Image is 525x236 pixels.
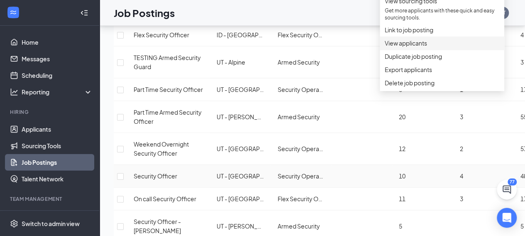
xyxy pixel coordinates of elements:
span: UT - [PERSON_NAME] [217,113,276,120]
svg: Analysis [10,88,18,96]
span: UT - [GEOGRAPHIC_DATA] [217,195,289,202]
span: Armed Security [277,113,320,120]
span: Security Operations [277,172,332,180]
a: Home [22,34,93,51]
span: UT - [GEOGRAPHIC_DATA] [217,172,289,180]
span: 2 [459,145,463,152]
span: 20 [399,113,405,120]
span: Flex Security Officer [277,31,333,39]
div: Team Management [10,195,91,202]
span: 4 [459,172,463,180]
span: Armed Security [277,222,320,230]
a: Applicants [22,121,93,137]
span: UT - Alpine [217,58,245,66]
td: Security Operations [271,133,331,165]
a: Talent Network [22,171,93,187]
span: Delete job posting [385,79,435,87]
span: Flex Security Officer [134,31,189,39]
span: View applicants [385,39,427,47]
div: Hiring [10,108,91,116]
span: Part Time Security Officer [134,86,203,93]
a: Messages [22,51,93,67]
svg: WorkstreamLogo [9,8,17,17]
a: Job Postings [22,154,93,171]
span: 3 [459,195,463,202]
span: Flex Security Officer [277,195,333,202]
span: Security Operations [277,86,332,93]
span: Armed Security [277,58,320,66]
svg: Settings [10,219,18,228]
span: 3 [459,113,463,120]
td: Security Operations [271,165,331,188]
span: 4 [520,31,524,39]
button: ChatActive [497,180,517,200]
span: 5 [399,222,402,230]
span: ID - [GEOGRAPHIC_DATA] [217,31,288,39]
span: Security Officer - [PERSON_NAME] [134,218,181,234]
td: UT - Granstville [210,78,271,101]
td: UT - Alpine [210,46,271,78]
span: UT - [GEOGRAPHIC_DATA] [217,145,289,152]
span: 3 [520,58,524,66]
td: Armed Security [271,101,331,133]
span: Export applicants [385,66,432,73]
svg: ChatActive [502,185,512,195]
span: Part Time Armed Security Officer [134,108,202,125]
span: Link to job posting [385,26,433,34]
span: Weekend Overnight Security Officer [134,140,189,157]
td: Armed Security [271,46,331,78]
div: 77 [508,178,517,185]
span: UT - [GEOGRAPHIC_DATA] [217,86,289,93]
td: Flex Security Officer [271,24,331,46]
p: Get more applicants with these quick and easy sourcing tools. [385,7,499,21]
h1: Job Postings [114,6,175,20]
span: 12 [399,145,405,152]
span: 10 [399,172,405,180]
span: Security Officer [134,172,177,180]
a: Scheduling [22,67,93,84]
svg: Collapse [80,9,88,17]
span: UT - [PERSON_NAME]/[PERSON_NAME]/[PERSON_NAME] [217,222,375,230]
td: UT - Salt Lake City [210,133,271,165]
span: 11 [399,195,405,202]
div: Switch to admin view [22,219,80,228]
td: ID - Boise [210,24,271,46]
div: Open Intercom Messenger [497,208,517,228]
span: 5 [520,222,524,230]
span: TESTING Armed Security Guard [134,54,201,70]
td: UT - Ogden [210,101,271,133]
span: On call Security Officer [134,195,196,202]
span: Security Operations [277,145,332,152]
a: Sourcing Tools [22,137,93,154]
span: Duplicate job posting [385,53,442,60]
div: Reporting [22,88,93,96]
td: UT - Salt Lake City [210,165,271,188]
td: UT - Salt Lake City [210,188,271,210]
td: Security Operations [271,78,331,101]
td: Flex Security Officer [271,188,331,210]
